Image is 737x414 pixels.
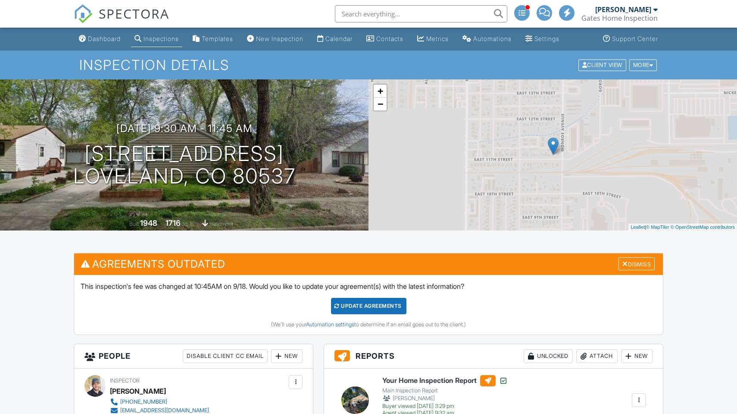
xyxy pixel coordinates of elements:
div: [EMAIL_ADDRESS][DOMAIN_NAME] [120,407,209,414]
span: Built [129,221,139,227]
div: Templates [202,35,233,42]
a: Metrics [414,31,452,47]
div: 1948 [140,218,157,228]
div: 1716 [166,218,181,228]
a: Settings [522,31,563,47]
div: Calendar [325,35,353,42]
span: basement [209,221,233,227]
div: Main Inspection Report [382,387,508,394]
h3: Reports [324,344,663,369]
div: New [271,349,303,363]
a: Automations (Advanced) [459,31,515,47]
a: Automation settings [306,321,354,328]
h3: People [74,344,313,369]
div: Unlocked [524,349,573,363]
div: Settings [534,35,559,42]
div: Inspections [144,35,179,42]
a: © OpenStreetMap contributors [671,224,735,230]
a: Inspections [131,31,182,47]
a: © MapTiler [646,224,669,230]
h3: [DATE] 9:30 am - 11:45 am [116,123,253,134]
a: Leaflet [631,224,645,230]
div: [PERSON_NAME] [110,385,166,398]
a: SPECTORA [74,12,169,30]
div: Support Center [612,35,658,42]
span: Inspector [110,377,140,384]
div: [PHONE_NUMBER] [120,398,167,405]
div: Dashboard [88,35,121,42]
a: [PHONE_NUMBER] [110,398,209,406]
input: Search everything... [335,5,507,22]
h1: Inspection Details [79,57,658,73]
a: Contacts [363,31,407,47]
span: sq. ft. [182,221,194,227]
a: Dashboard [75,31,124,47]
div: Gates Home Inspection [581,14,658,22]
a: Zoom in [374,85,387,98]
div: Buyer viewed [DATE] 3:29 pm [382,403,508,410]
a: Zoom out [374,98,387,111]
a: Templates [189,31,237,47]
img: The Best Home Inspection Software - Spectora [74,4,93,23]
div: Contacts [376,35,403,42]
div: (We'll use your to determine if an email goes out to the client.) [81,321,656,328]
div: | [628,224,737,231]
div: Attach [576,349,618,363]
div: Metrics [426,35,449,42]
div: New [621,349,653,363]
a: Client View [578,61,628,68]
div: More [629,59,657,71]
a: Calendar [314,31,356,47]
div: Client View [578,59,626,71]
a: New Inspection [244,31,307,47]
div: Automations [473,35,512,42]
div: New Inspection [256,35,303,42]
div: Update Agreements [331,298,406,314]
h6: Your Home Inspection Report [382,375,508,386]
div: [PERSON_NAME] [595,5,651,14]
span: SPECTORA [99,4,169,22]
div: Disable Client CC Email [183,349,268,363]
a: Support Center [600,31,662,47]
div: This inspection's fee was changed at 10:45AM on 9/18. Would you like to update your agreement(s) ... [74,275,663,335]
h3: Agreements Outdated [74,253,663,275]
div: Dismiss [618,257,655,271]
div: [PERSON_NAME] [382,394,508,403]
h1: [STREET_ADDRESS] Loveland, CO 80537 [73,142,296,188]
